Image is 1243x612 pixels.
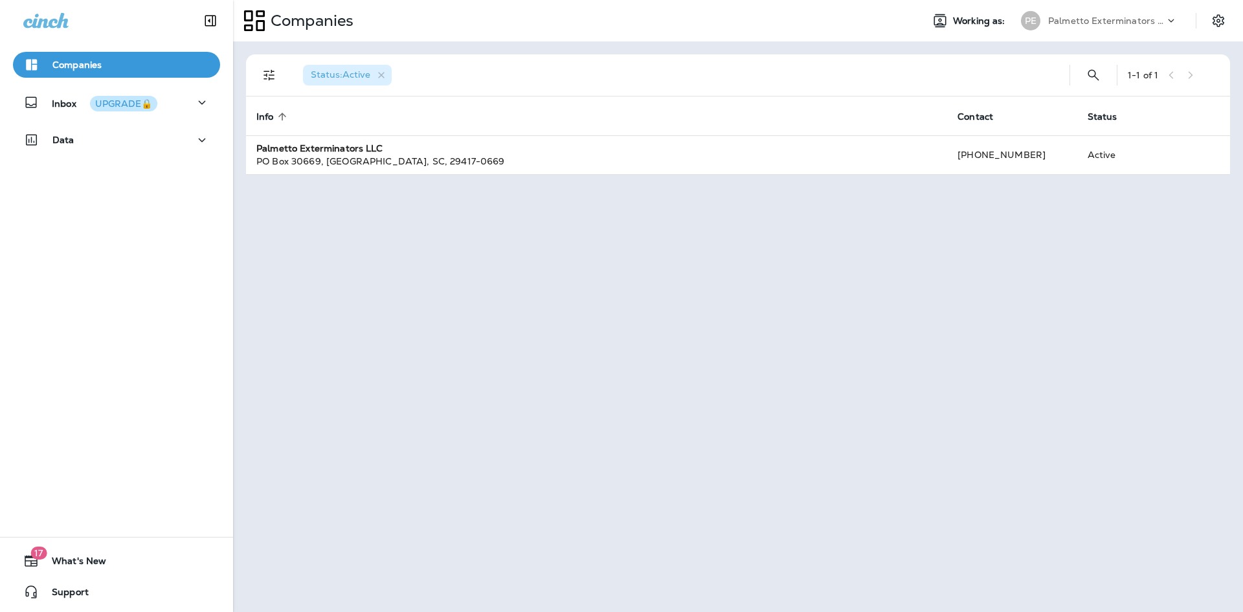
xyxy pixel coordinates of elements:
strong: Palmetto Exterminators LLC [256,142,383,154]
button: Data [13,127,220,153]
button: InboxUPGRADE🔒 [13,89,220,115]
button: Companies [13,52,220,78]
button: Filters [256,62,282,88]
span: What's New [39,556,106,571]
p: Inbox [52,96,157,109]
div: PO Box 30669 , [GEOGRAPHIC_DATA] , SC , 29417-0669 [256,155,937,168]
span: Status : Active [311,69,370,80]
button: Support [13,579,220,605]
span: 17 [30,547,47,560]
span: Support [39,587,89,602]
button: 17What's New [13,548,220,574]
span: Contact [957,111,993,122]
div: UPGRADE🔒 [95,99,152,108]
span: Info [256,111,291,122]
div: 1 - 1 of 1 [1128,70,1158,80]
div: Status:Active [303,65,392,85]
td: Active [1077,135,1160,174]
p: Palmetto Exterminators LLC [1048,16,1165,26]
button: Search Companies [1081,62,1106,88]
span: Info [256,111,274,122]
button: Collapse Sidebar [192,8,229,34]
p: Companies [52,60,102,70]
td: [PHONE_NUMBER] [947,135,1077,174]
button: Settings [1207,9,1230,32]
div: PE [1021,11,1040,30]
p: Companies [265,11,353,30]
span: Status [1088,111,1134,122]
span: Contact [957,111,1010,122]
span: Status [1088,111,1117,122]
p: Data [52,135,74,145]
span: Working as: [953,16,1008,27]
button: UPGRADE🔒 [90,96,157,111]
